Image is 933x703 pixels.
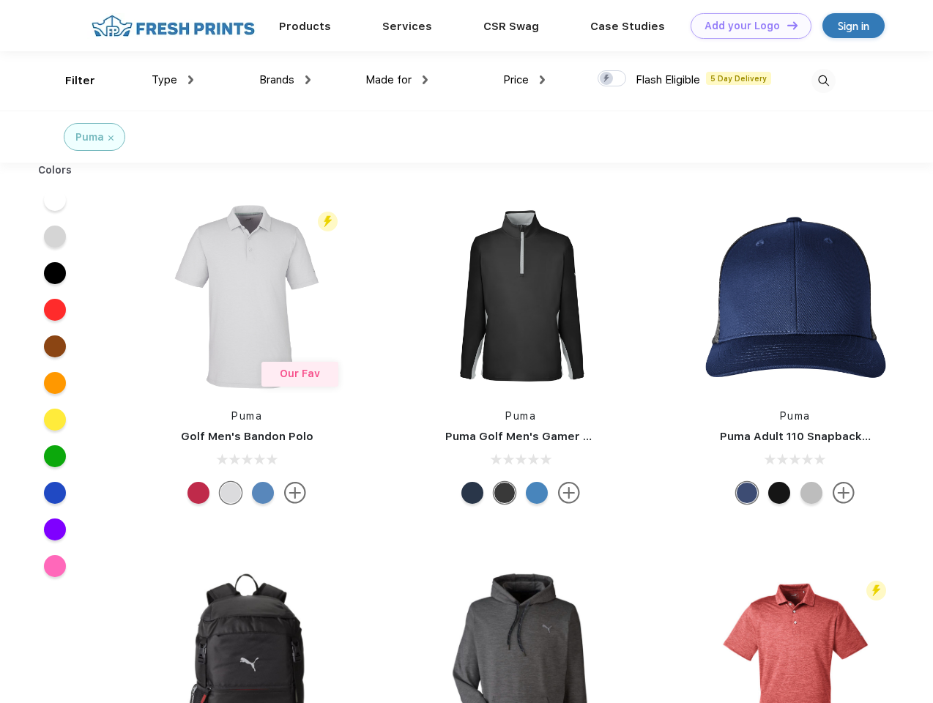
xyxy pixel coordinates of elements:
[494,482,516,504] div: Puma Black
[181,430,313,443] a: Golf Men's Bandon Polo
[838,18,869,34] div: Sign in
[252,482,274,504] div: Lake Blue
[736,482,758,504] div: Peacoat Qut Shd
[706,72,771,85] span: 5 Day Delivery
[636,73,700,86] span: Flash Eligible
[705,20,780,32] div: Add your Logo
[75,130,104,145] div: Puma
[365,73,412,86] span: Made for
[187,482,209,504] div: Ski Patrol
[87,13,259,39] img: fo%20logo%202.webp
[382,20,432,33] a: Services
[540,75,545,84] img: dropdown.png
[220,482,242,504] div: High Rise
[505,410,536,422] a: Puma
[800,482,822,504] div: Quarry with Brt Whit
[188,75,193,84] img: dropdown.png
[284,482,306,504] img: more.svg
[280,368,320,379] span: Our Fav
[780,410,811,422] a: Puma
[259,73,294,86] span: Brands
[305,75,311,84] img: dropdown.png
[461,482,483,504] div: Navy Blazer
[503,73,529,86] span: Price
[152,73,177,86] span: Type
[822,13,885,38] a: Sign in
[231,410,262,422] a: Puma
[445,430,677,443] a: Puma Golf Men's Gamer Golf Quarter-Zip
[768,482,790,504] div: Pma Blk with Pma Blk
[149,199,344,394] img: func=resize&h=266
[526,482,548,504] div: Bright Cobalt
[108,135,114,141] img: filter_cancel.svg
[27,163,83,178] div: Colors
[423,75,428,84] img: dropdown.png
[483,20,539,33] a: CSR Swag
[65,72,95,89] div: Filter
[279,20,331,33] a: Products
[866,581,886,600] img: flash_active_toggle.svg
[811,69,836,93] img: desktop_search.svg
[698,199,893,394] img: func=resize&h=266
[787,21,798,29] img: DT
[318,212,338,231] img: flash_active_toggle.svg
[423,199,618,394] img: func=resize&h=266
[558,482,580,504] img: more.svg
[833,482,855,504] img: more.svg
